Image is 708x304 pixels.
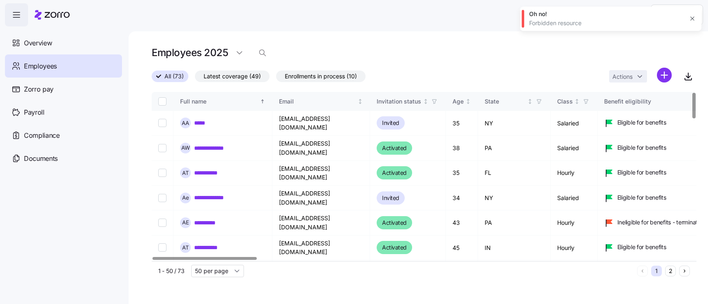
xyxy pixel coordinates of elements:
button: 2 [665,266,676,276]
span: Activated [382,243,407,252]
a: Payroll [5,101,122,124]
th: StateNot sorted [478,92,551,111]
th: AgeNot sorted [446,92,478,111]
span: Overview [24,38,52,48]
td: PA [478,136,551,160]
div: Age [452,97,464,106]
span: Actions [612,74,633,80]
td: 43 [446,210,478,235]
td: 45 [446,236,478,260]
div: Not sorted [357,99,363,104]
span: 1 - 50 / 73 [158,267,185,275]
div: Benefit eligibility [604,97,705,106]
td: Salaried [551,186,598,210]
td: PA [478,210,551,235]
a: Overview [5,31,122,54]
td: [EMAIL_ADDRESS][DOMAIN_NAME] [272,136,370,160]
span: A W [181,145,190,151]
span: Eligible for benefits [617,243,666,251]
span: Payroll [24,107,45,118]
a: Employees [5,54,122,78]
div: Forbidden resource [529,19,683,27]
div: Invitation status [377,97,421,106]
th: Full nameSorted ascending [173,92,272,111]
div: Not sorted [574,99,580,104]
svg: add icon [657,68,672,82]
td: [EMAIL_ADDRESS][DOMAIN_NAME] [272,210,370,235]
input: Select record 1 [158,119,166,127]
div: Oh no! [529,10,683,18]
span: A A [182,120,189,126]
div: Email [279,97,356,106]
td: 35 [446,161,478,186]
th: EmailNot sorted [272,92,370,111]
button: 1 [651,266,662,276]
div: Class [557,97,573,106]
td: 38 [446,136,478,160]
td: [EMAIL_ADDRESS][DOMAIN_NAME] [272,161,370,186]
a: Documents [5,147,122,170]
span: A E [182,220,189,225]
td: IN [478,236,551,260]
td: [EMAIL_ADDRESS][DOMAIN_NAME] [272,236,370,260]
div: Full name [180,97,258,106]
div: Not sorted [465,99,471,104]
input: Select record 2 [158,144,166,152]
span: A T [182,245,189,250]
span: Eligible for benefits [617,144,666,152]
span: Eligible for benefits [617,118,666,127]
th: ClassNot sorted [551,92,598,111]
span: Activated [382,168,407,178]
a: Zorro pay [5,78,122,101]
td: FL [478,161,551,186]
span: Eligible for benefits [617,193,666,202]
span: A e [182,195,189,200]
div: Sorted ascending [260,99,265,104]
button: Previous page [637,266,648,276]
span: Employees [24,61,57,71]
span: Compliance [24,130,60,141]
td: Salaried [551,136,598,160]
span: Invited [382,193,399,203]
input: Select record 4 [158,194,166,202]
span: Latest coverage (49) [204,71,261,82]
td: [EMAIL_ADDRESS][DOMAIN_NAME] [272,186,370,210]
td: NY [478,111,551,136]
span: Zorro pay [24,84,54,94]
div: Not sorted [423,99,429,104]
span: Enrollments in process (10) [285,71,357,82]
input: Select record 6 [158,243,166,252]
a: Compliance [5,124,122,147]
span: Ineligible for benefits - terminated [617,218,705,226]
h1: Employees 2025 [152,46,228,59]
td: Salaried [551,111,598,136]
td: Hourly [551,161,598,186]
button: Actions [609,70,647,82]
td: Hourly [551,236,598,260]
td: [EMAIL_ADDRESS][DOMAIN_NAME] [272,111,370,136]
input: Select all records [158,97,166,106]
span: Invited [382,118,399,128]
button: Next page [679,266,690,276]
td: 35 [446,111,478,136]
div: Not sorted [527,99,533,104]
span: Activated [382,218,407,228]
span: Documents [24,153,58,164]
div: State [485,97,526,106]
input: Select record 3 [158,169,166,177]
span: All (73) [164,71,184,82]
td: 34 [446,186,478,210]
td: Hourly [551,210,598,235]
span: Eligible for benefits [617,168,666,177]
input: Select record 5 [158,219,166,227]
td: NY [478,186,551,210]
span: Activated [382,143,407,153]
span: A T [182,170,189,176]
th: Invitation statusNot sorted [370,92,446,111]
